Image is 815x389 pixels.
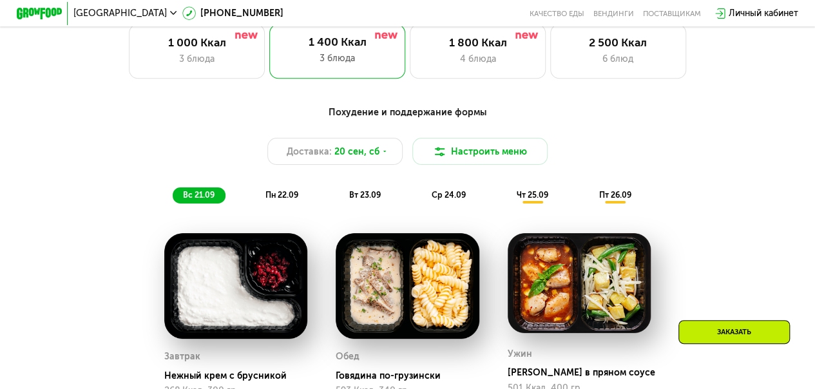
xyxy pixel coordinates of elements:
span: ср 24.09 [432,190,466,200]
span: Доставка: [287,145,332,158]
div: 2 500 Ккал [562,36,674,50]
button: Настроить меню [412,138,548,165]
div: 1 400 Ккал [281,35,394,49]
div: Завтрак [164,348,200,365]
span: чт 25.09 [516,190,548,200]
a: Качество еды [530,9,584,18]
div: Ужин [508,346,532,363]
div: Похудение и поддержание формы [72,106,742,120]
div: 1 800 Ккал [422,36,534,50]
div: Обед [336,348,360,365]
div: 3 блюда [281,52,394,65]
div: Заказать [678,320,790,344]
div: поставщикам [643,9,701,18]
div: Нежный крем с брусникой [164,370,317,382]
div: 6 блюд [562,52,674,66]
a: [PHONE_NUMBER] [182,6,283,20]
div: Говядина по-грузински [336,370,488,382]
a: Вендинги [593,9,634,18]
span: 20 сен, сб [334,145,379,158]
span: вс 21.09 [183,190,215,200]
div: 1 000 Ккал [141,36,253,50]
span: вт 23.09 [349,190,381,200]
div: 3 блюда [141,52,253,66]
span: пт 26.09 [599,190,631,200]
span: пн 22.09 [265,190,298,200]
div: Личный кабинет [729,6,798,20]
span: [GEOGRAPHIC_DATA] [73,9,167,18]
div: [PERSON_NAME] в пряном соусе [508,367,660,379]
div: 4 блюда [422,52,534,66]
